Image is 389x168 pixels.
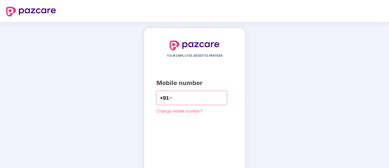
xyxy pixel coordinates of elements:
div: Mobile number [156,78,233,88]
img: logo [170,41,219,50]
span: YOUR EMPLOYEE BENEFITS PARTNER [167,53,223,58]
span: +91 [160,94,169,102]
img: logo [6,7,56,16]
a: Change mobile number? [156,109,202,113]
span: down [169,96,173,100]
